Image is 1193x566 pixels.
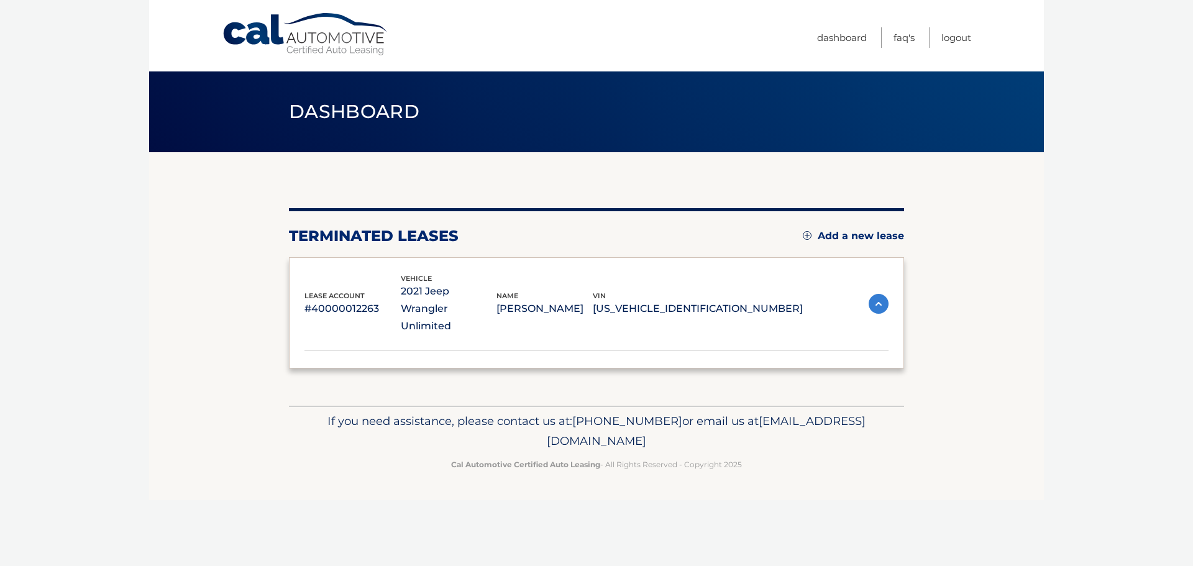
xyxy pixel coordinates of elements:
strong: Cal Automotive Certified Auto Leasing [451,460,600,469]
a: Cal Automotive [222,12,390,57]
span: [PHONE_NUMBER] [572,414,682,428]
p: [US_VEHICLE_IDENTIFICATION_NUMBER] [593,300,803,317]
p: - All Rights Reserved - Copyright 2025 [297,458,896,471]
a: Logout [941,27,971,48]
span: vin [593,291,606,300]
img: add.svg [803,231,811,240]
p: #40000012263 [304,300,401,317]
span: vehicle [401,274,432,283]
a: FAQ's [894,27,915,48]
h2: terminated leases [289,227,459,245]
p: 2021 Jeep Wrangler Unlimited [401,283,497,335]
a: Dashboard [817,27,867,48]
span: name [496,291,518,300]
img: accordion-active.svg [869,294,889,314]
p: If you need assistance, please contact us at: or email us at [297,411,896,451]
span: Dashboard [289,100,419,123]
span: [EMAIL_ADDRESS][DOMAIN_NAME] [547,414,866,448]
a: Add a new lease [803,230,904,242]
span: lease account [304,291,365,300]
p: [PERSON_NAME] [496,300,593,317]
